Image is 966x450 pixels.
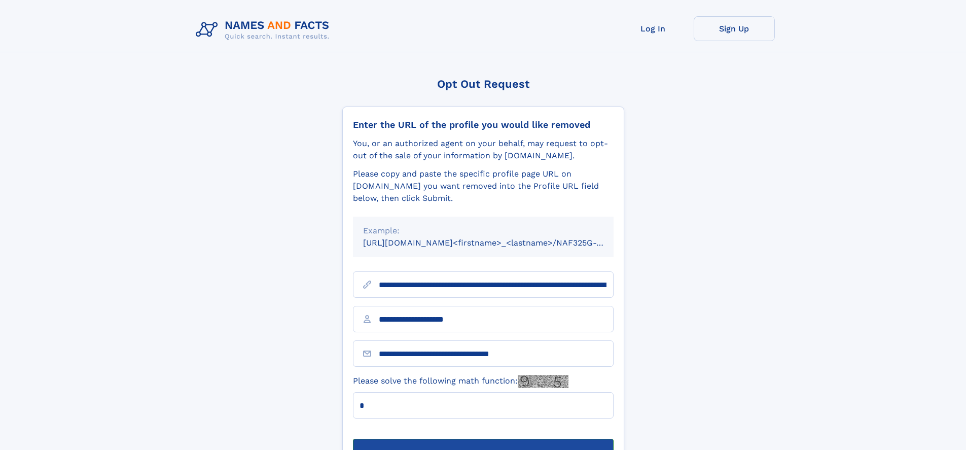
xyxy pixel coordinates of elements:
[363,225,603,237] div: Example:
[694,16,775,41] a: Sign Up
[353,168,614,204] div: Please copy and paste the specific profile page URL on [DOMAIN_NAME] you want removed into the Pr...
[613,16,694,41] a: Log In
[363,238,633,248] small: [URL][DOMAIN_NAME]<firstname>_<lastname>/NAF325G-xxxxxxxx
[353,375,568,388] label: Please solve the following math function:
[342,78,624,90] div: Opt Out Request
[353,137,614,162] div: You, or an authorized agent on your behalf, may request to opt-out of the sale of your informatio...
[353,119,614,130] div: Enter the URL of the profile you would like removed
[192,16,338,44] img: Logo Names and Facts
